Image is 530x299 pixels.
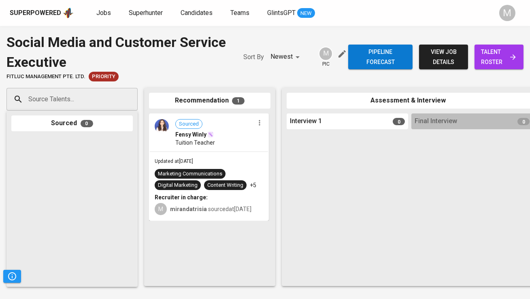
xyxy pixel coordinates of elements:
span: sourced at [DATE] [170,206,251,212]
a: Superpoweredapp logo [10,7,74,19]
span: Final Interview [415,117,457,126]
button: Pipeline forecast [348,45,413,69]
span: NEW [297,9,315,17]
span: Jobs [96,9,111,17]
img: app logo [63,7,74,19]
a: GlintsGPT NEW [267,8,315,18]
a: Superhunter [129,8,164,18]
p: Newest [270,52,293,62]
span: view job details [426,47,462,67]
span: talent roster [481,47,517,67]
div: Digital Marketing [158,182,198,189]
div: pic [319,47,333,68]
button: Pipeline Triggers [3,270,21,283]
span: Interview 1 [290,117,322,126]
span: 0 [393,118,405,125]
div: M [155,203,167,215]
div: New Job received from Demand Team [89,72,119,81]
div: Content Writing [207,182,243,189]
div: Social Media and Customer Service Executive [6,32,227,72]
span: 0 [517,118,530,125]
a: Teams [230,8,251,18]
p: Sort By [243,52,264,62]
span: Teams [230,9,249,17]
span: Tuition Teacher [175,139,215,147]
span: FITLUC MANAGEMENT PTE. LTD. [6,73,85,81]
span: Priority [89,73,119,81]
div: Sourced [11,115,133,131]
span: Sourced [176,120,202,128]
span: 1 [232,97,245,105]
b: mirandatrisia [170,206,207,212]
span: GlintsGPT [267,9,296,17]
button: view job details [419,45,468,69]
div: Marketing Communications [158,170,222,178]
span: Candidates [181,9,213,17]
span: Fensy Winly [175,130,206,139]
b: Recruiter in charge: [155,194,208,201]
a: Candidates [181,8,214,18]
span: Pipeline forecast [355,47,406,67]
div: Recommendation [149,93,270,109]
button: Open [133,98,135,100]
div: SourcedFensy WinlyTuition TeacherUpdated at[DATE]Marketing CommunicationsDigital MarketingContent... [149,113,269,221]
span: 0 [81,120,93,127]
div: Superpowered [10,9,61,18]
a: Jobs [96,8,113,18]
div: M [319,47,333,61]
a: talent roster [475,45,524,69]
span: Superhunter [129,9,163,17]
img: magic_wand.svg [207,131,214,138]
div: M [499,5,515,21]
span: Updated at [DATE] [155,158,193,164]
div: Newest [270,49,302,64]
img: 0841bee9e97ae7b06e94b7a279b317cf.jpg [155,119,169,133]
p: +5 [250,181,256,189]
